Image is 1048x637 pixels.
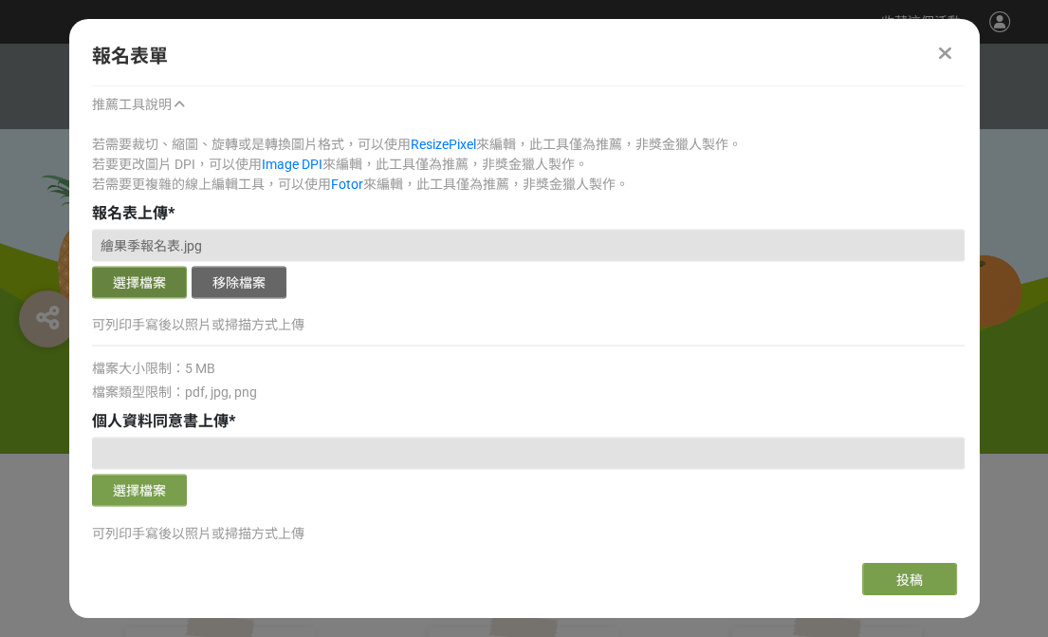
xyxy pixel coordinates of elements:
[92,315,965,335] p: 可列印手寫後以照片或掃描方式上傳
[92,266,187,298] button: 選擇檔案
[862,563,957,595] button: 投稿
[92,204,168,222] span: 報名表上傳
[101,238,202,253] span: 繪果季報名表.jpg
[411,137,476,152] a: ResizePixel
[262,157,322,172] a: Image DPI
[92,523,965,543] p: 可列印手寫後以照片或掃描方式上傳
[192,266,286,298] button: 移除檔案
[92,384,257,400] span: 檔案類型限制：pdf, jpg, png
[331,177,363,192] a: Fotor
[92,137,742,152] span: 若需要裁切、縮圖、旋轉或是轉換圖片格式，可以使用 來編輯，此工具僅為推薦，非獎金獵人製作。
[92,474,187,506] button: 選擇檔案
[881,14,961,29] span: 收藏這個活動
[92,177,629,192] span: 若需要更複雜的線上編輯工具，可以使用 來編輯，此工具僅為推薦，非獎金獵人製作。
[92,157,588,172] span: 若要更改圖片 DPI，可以使用 來編輯，此工具僅為推薦，非獎金獵人製作。
[92,361,215,376] span: 檔案大小限制：5 MB
[896,572,923,588] span: 投稿
[92,97,172,112] span: 推薦工具說明
[92,412,229,430] span: 個人資料同意書上傳
[92,45,168,67] span: 報名表單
